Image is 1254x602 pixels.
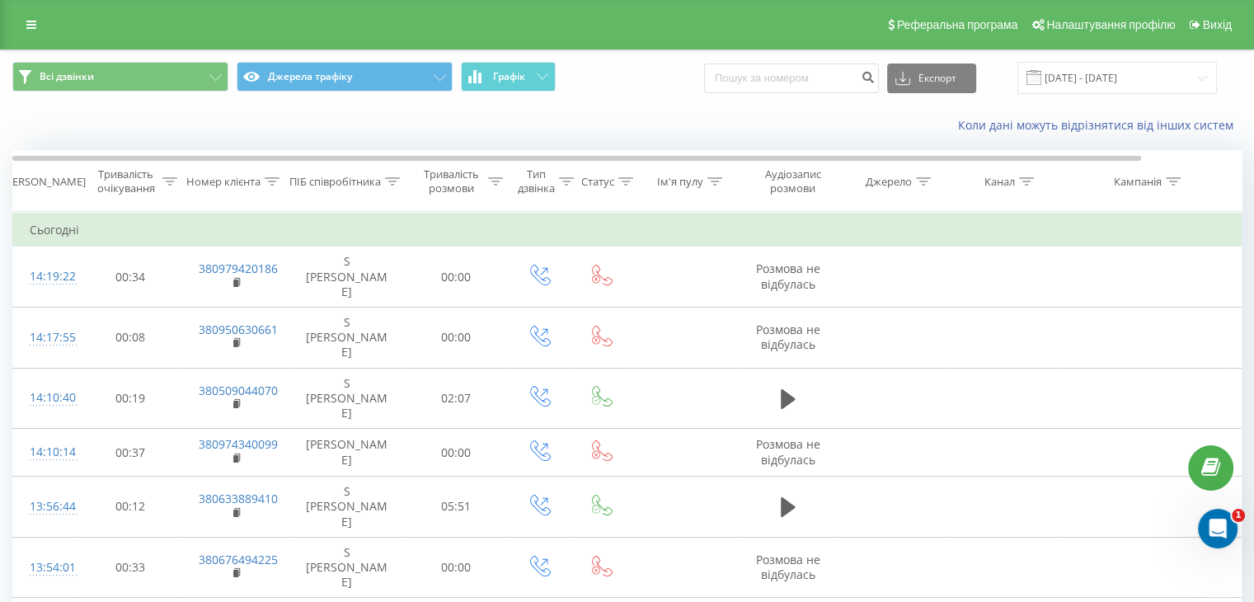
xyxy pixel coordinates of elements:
[1232,509,1245,522] span: 1
[30,491,63,523] div: 13:56:44
[199,436,278,452] a: 380974340099
[405,477,508,538] td: 05:51
[289,537,405,598] td: S [PERSON_NAME]
[461,62,556,92] button: Графік
[12,62,228,92] button: Всі дзвінки
[756,261,820,291] span: Розмова не відбулась
[405,429,508,477] td: 00:00
[289,368,405,429] td: S [PERSON_NAME]
[1046,18,1175,31] span: Налаштування профілю
[405,537,508,598] td: 00:00
[405,307,508,368] td: 00:00
[79,537,182,598] td: 00:33
[289,175,381,189] div: ПІБ співробітника
[199,552,278,567] a: 380676494225
[518,167,555,195] div: Тип дзвінка
[1203,18,1232,31] span: Вихід
[199,261,278,276] a: 380979420186
[199,383,278,398] a: 380509044070
[756,552,820,582] span: Розмова не відбулась
[405,368,508,429] td: 02:07
[289,429,405,477] td: [PERSON_NAME]
[79,307,182,368] td: 00:08
[30,322,63,354] div: 14:17:55
[40,70,94,83] span: Всі дзвінки
[289,307,405,368] td: S [PERSON_NAME]
[2,175,86,189] div: [PERSON_NAME]
[897,18,1018,31] span: Реферальна програма
[756,322,820,352] span: Розмова не відбулась
[657,175,703,189] div: Ім'я пулу
[79,368,182,429] td: 00:19
[79,477,182,538] td: 00:12
[289,247,405,308] td: S [PERSON_NAME]
[237,62,453,92] button: Джерела трафіку
[30,382,63,414] div: 14:10:40
[704,63,879,93] input: Пошук за номером
[419,167,484,195] div: Тривалість розмови
[79,247,182,308] td: 00:34
[405,247,508,308] td: 00:00
[958,117,1242,133] a: Коли дані можуть відрізнятися вiд інших систем
[984,175,1015,189] div: Канал
[93,167,158,195] div: Тривалість очікування
[30,436,63,468] div: 14:10:14
[289,477,405,538] td: S [PERSON_NAME]
[186,175,261,189] div: Номер клієнта
[1114,175,1162,189] div: Кампанія
[756,436,820,467] span: Розмова не відбулась
[199,322,278,337] a: 380950630661
[79,429,182,477] td: 00:37
[199,491,278,506] a: 380633889410
[887,63,976,93] button: Експорт
[30,261,63,293] div: 14:19:22
[581,175,614,189] div: Статус
[866,175,912,189] div: Джерело
[753,167,833,195] div: Аудіозапис розмови
[30,552,63,584] div: 13:54:01
[493,71,525,82] span: Графік
[1198,509,1238,548] iframe: Intercom live chat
